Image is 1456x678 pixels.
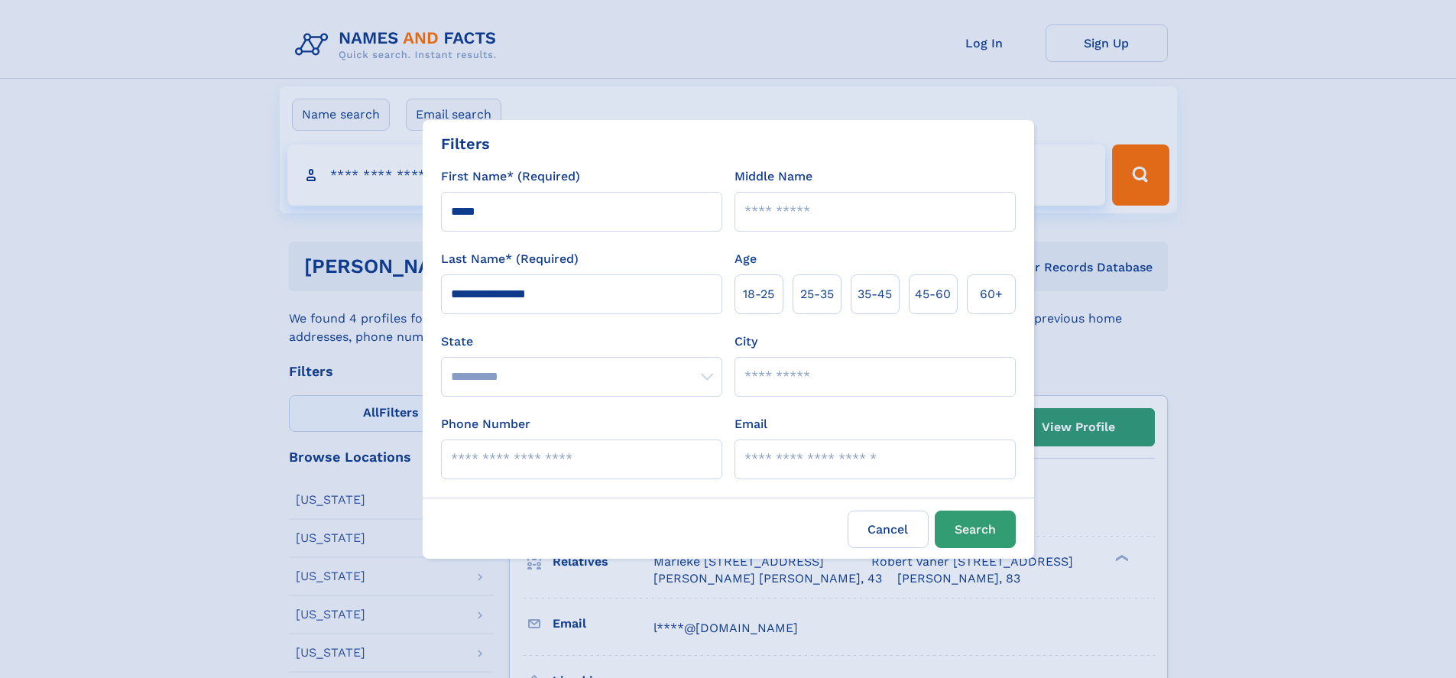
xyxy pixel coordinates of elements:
[915,285,951,303] span: 45‑60
[848,511,929,548] label: Cancel
[743,285,774,303] span: 18‑25
[441,415,530,433] label: Phone Number
[980,285,1003,303] span: 60+
[734,167,812,186] label: Middle Name
[734,415,767,433] label: Email
[800,285,834,303] span: 25‑35
[935,511,1016,548] button: Search
[441,132,490,155] div: Filters
[734,333,757,351] label: City
[441,167,580,186] label: First Name* (Required)
[858,285,892,303] span: 35‑45
[441,250,579,268] label: Last Name* (Required)
[734,250,757,268] label: Age
[441,333,722,351] label: State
